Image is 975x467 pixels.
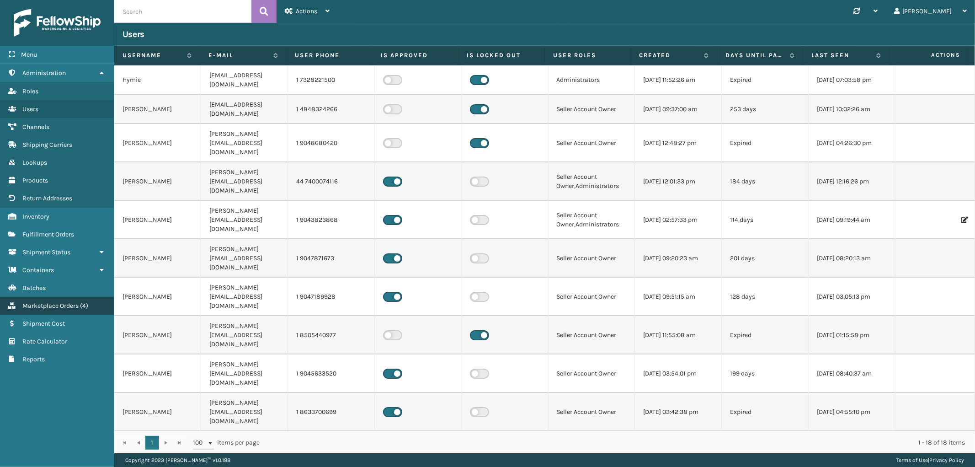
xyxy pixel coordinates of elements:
[809,201,895,239] td: [DATE] 09:19:44 am
[288,278,375,316] td: 1 9047189928
[22,194,72,202] span: Return Addresses
[22,87,38,95] span: Roles
[549,393,635,431] td: Seller Account Owner
[22,231,74,238] span: Fulfillment Orders
[22,302,79,310] span: Marketplace Orders
[114,162,201,201] td: [PERSON_NAME]
[288,65,375,95] td: 1 7328221500
[549,278,635,316] td: Seller Account Owner
[722,65,809,95] td: Expired
[201,239,288,278] td: [PERSON_NAME][EMAIL_ADDRESS][DOMAIN_NAME]
[809,278,895,316] td: [DATE] 03:05:13 pm
[123,51,182,59] label: Username
[381,51,450,59] label: Is Approved
[288,124,375,162] td: 1 9048680420
[114,278,201,316] td: [PERSON_NAME]
[635,162,722,201] td: [DATE] 12:01:33 pm
[549,65,635,95] td: Administrators
[201,278,288,316] td: [PERSON_NAME][EMAIL_ADDRESS][DOMAIN_NAME]
[288,201,375,239] td: 1 9043823868
[288,393,375,431] td: 1 8633700699
[288,162,375,201] td: 44 7400074116
[114,124,201,162] td: [PERSON_NAME]
[201,393,288,431] td: [PERSON_NAME][EMAIL_ADDRESS][DOMAIN_NAME]
[288,239,375,278] td: 1 9047871673
[722,239,809,278] td: 201 days
[295,51,364,59] label: User phone
[22,213,49,220] span: Inventory
[896,457,928,463] a: Terms of Use
[809,354,895,393] td: [DATE] 08:40:37 am
[722,316,809,354] td: Expired
[80,302,88,310] span: ( 4 )
[208,51,268,59] label: E-mail
[722,201,809,239] td: 114 days
[635,316,722,354] td: [DATE] 11:55:08 am
[201,162,288,201] td: [PERSON_NAME][EMAIL_ADDRESS][DOMAIN_NAME]
[201,201,288,239] td: [PERSON_NAME][EMAIL_ADDRESS][DOMAIN_NAME]
[635,393,722,431] td: [DATE] 03:42:38 pm
[549,354,635,393] td: Seller Account Owner
[22,338,67,345] span: Rate Calculator
[193,436,260,450] span: items per page
[635,239,722,278] td: [DATE] 09:20:23 am
[635,124,722,162] td: [DATE] 12:48:27 pm
[809,316,895,354] td: [DATE] 01:15:58 pm
[635,201,722,239] td: [DATE] 02:57:33 pm
[549,239,635,278] td: Seller Account Owner
[114,393,201,431] td: [PERSON_NAME]
[193,438,207,447] span: 100
[722,95,809,124] td: 253 days
[929,457,964,463] a: Privacy Policy
[201,95,288,124] td: [EMAIL_ADDRESS][DOMAIN_NAME]
[549,316,635,354] td: Seller Account Owner
[22,284,46,292] span: Batches
[114,316,201,354] td: [PERSON_NAME]
[201,124,288,162] td: [PERSON_NAME][EMAIL_ADDRESS][DOMAIN_NAME]
[722,124,809,162] td: Expired
[114,239,201,278] td: [PERSON_NAME]
[22,248,70,256] span: Shipment Status
[21,51,37,59] span: Menu
[896,453,964,467] div: |
[549,124,635,162] td: Seller Account Owner
[22,69,66,77] span: Administration
[22,355,45,363] span: Reports
[201,316,288,354] td: [PERSON_NAME][EMAIL_ADDRESS][DOMAIN_NAME]
[201,354,288,393] td: [PERSON_NAME][EMAIL_ADDRESS][DOMAIN_NAME]
[722,278,809,316] td: 128 days
[635,65,722,95] td: [DATE] 11:52:26 am
[22,177,48,184] span: Products
[635,95,722,124] td: [DATE] 09:37:00 am
[553,51,622,59] label: User Roles
[288,316,375,354] td: 1 8505440977
[549,95,635,124] td: Seller Account Owner
[114,354,201,393] td: [PERSON_NAME]
[892,48,966,63] span: Actions
[114,95,201,124] td: [PERSON_NAME]
[123,29,144,40] h3: Users
[22,141,72,149] span: Shipping Carriers
[722,354,809,393] td: 199 days
[288,354,375,393] td: 1 9045633520
[272,438,965,447] div: 1 - 18 of 18 items
[114,201,201,239] td: [PERSON_NAME]
[722,162,809,201] td: 184 days
[22,123,49,131] span: Channels
[639,51,699,59] label: Created
[114,65,201,95] td: Hymie
[22,159,47,166] span: Lookups
[809,65,895,95] td: [DATE] 07:03:58 pm
[809,162,895,201] td: [DATE] 12:16:26 pm
[14,9,101,37] img: logo
[725,51,785,59] label: Days until password expires
[549,201,635,239] td: Seller Account Owner,Administrators
[467,51,536,59] label: Is Locked Out
[296,7,317,15] span: Actions
[635,278,722,316] td: [DATE] 09:51:15 am
[549,162,635,201] td: Seller Account Owner,Administrators
[961,217,966,223] i: Edit
[809,393,895,431] td: [DATE] 04:55:10 pm
[145,436,159,450] a: 1
[125,453,230,467] p: Copyright 2023 [PERSON_NAME]™ v 1.0.188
